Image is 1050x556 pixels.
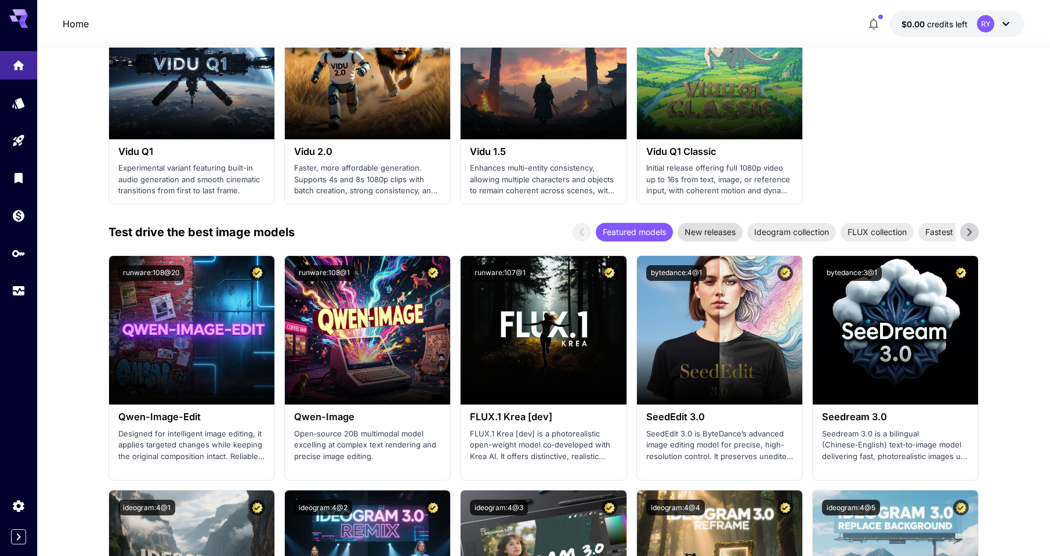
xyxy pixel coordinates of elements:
h3: Vidu Q1 [118,146,265,157]
p: Experimental variant featuring built-in audio generation and smooth cinematic transitions from fi... [118,163,265,197]
div: Home [12,55,26,69]
img: alt [461,256,626,405]
h3: Vidu 2.0 [294,146,441,157]
button: Certified Model – Vetted for best performance and includes a commercial license. [777,265,793,281]
button: Certified Model – Vetted for best performance and includes a commercial license. [249,265,265,281]
div: Wallet [12,208,26,223]
div: RY [977,15,994,33]
p: Enhances multi-entity consistency, allowing multiple characters and objects to remain coherent ac... [470,163,617,197]
div: FLUX collection [841,223,914,241]
button: runware:108@20 [118,265,184,281]
span: Fastest models [918,226,990,238]
span: New releases [678,226,743,238]
button: Certified Model – Vetted for best performance and includes a commercial license. [953,500,969,515]
p: Seedream 3.0 is a bilingual (Chinese‑English) text‑to‑image model delivering fast, photorealistic... [822,428,969,463]
h3: SeedEdit 3.0 [646,411,793,423]
div: New releases [678,223,743,241]
div: Playground [12,133,26,148]
span: FLUX collection [841,226,914,238]
div: Ideogram collection [747,223,836,241]
span: $0.00 [901,19,927,29]
p: Faster, more affordable generation. Supports 4s and 8s 1080p clips with batch creation, strong co... [294,163,441,197]
h3: Qwen-Image-Edit [118,411,265,423]
div: Fastest models [918,223,990,241]
button: ideogram:4@3 [470,500,528,515]
button: Certified Model – Vetted for best performance and includes a commercial license. [602,500,617,515]
button: ideogram:4@5 [822,500,880,515]
button: Certified Model – Vetted for best performance and includes a commercial license. [953,265,969,281]
button: ideogram:4@4 [646,500,705,515]
div: Library [12,171,26,185]
div: Settings [12,499,26,513]
button: Certified Model – Vetted for best performance and includes a commercial license. [777,500,793,515]
button: ideogram:4@1 [118,500,175,515]
img: alt [637,256,802,405]
h3: Vidu Q1 Classic [646,146,793,157]
button: runware:108@1 [294,265,354,281]
h3: FLUX.1 Krea [dev] [470,411,617,423]
div: API Keys [12,246,26,261]
h3: Qwen-Image [294,411,441,423]
p: FLUX.1 Krea [dev] is a photorealistic open-weight model co‑developed with Krea AI. It offers dist... [470,428,617,463]
button: runware:107@1 [470,265,530,281]
p: Test drive the best image models [108,223,295,241]
h3: Seedream 3.0 [822,411,969,423]
button: bytedance:3@1 [822,265,882,281]
span: credits left [927,19,968,29]
div: Models [12,96,26,110]
nav: breadcrumb [63,17,89,31]
img: alt [285,256,450,405]
button: $0.00RY [890,10,1024,37]
button: bytedance:4@1 [646,265,707,281]
button: ideogram:4@2 [294,500,352,515]
button: Certified Model – Vetted for best performance and includes a commercial license. [602,265,617,281]
div: Featured models [596,223,673,241]
a: Home [63,17,89,31]
div: Usage [12,284,26,298]
img: alt [813,256,978,405]
img: alt [109,256,274,405]
p: Open‑source 20B multimodal model excelling at complex text rendering and precise image editing. [294,428,441,463]
button: Certified Model – Vetted for best performance and includes a commercial license. [425,265,441,281]
p: SeedEdit 3.0 is ByteDance’s advanced image editing model for precise, high-resolution control. It... [646,428,793,463]
button: Certified Model – Vetted for best performance and includes a commercial license. [425,500,441,515]
button: Expand sidebar [11,529,26,544]
span: Featured models [596,226,673,238]
div: $0.00 [901,18,968,30]
button: Certified Model – Vetted for best performance and includes a commercial license. [249,500,265,515]
span: Ideogram collection [747,226,836,238]
h3: Vidu 1.5 [470,146,617,157]
p: Initial release offering full 1080p video up to 16s from text, image, or reference input, with co... [646,163,793,197]
p: Designed for intelligent image editing, it applies targeted changes while keeping the original co... [118,428,265,463]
